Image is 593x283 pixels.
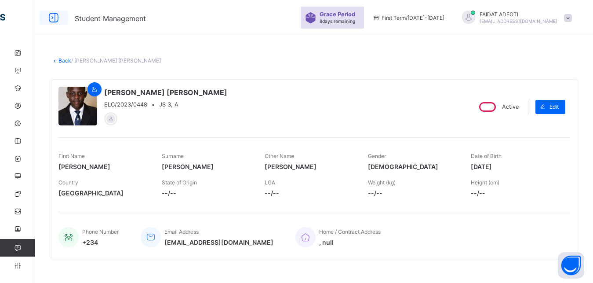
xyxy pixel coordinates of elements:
[162,179,197,186] span: State of Origin
[164,239,273,246] span: [EMAIL_ADDRESS][DOMAIN_NAME]
[265,179,275,186] span: LGA
[320,11,355,18] span: Grace Period
[305,12,316,23] img: sticker-purple.71386a28dfed39d6af7621340158ba97.svg
[159,101,178,108] span: JS 3, A
[453,11,576,25] div: FAIDATADEOTI
[368,189,458,197] span: --/--
[265,163,355,170] span: [PERSON_NAME]
[471,163,561,170] span: [DATE]
[104,101,227,108] div: •
[320,18,355,24] span: 8 days remaining
[265,189,355,197] span: --/--
[104,101,147,108] span: ELC/2023/0448
[162,153,184,159] span: Surname
[58,179,78,186] span: Country
[480,11,557,18] span: FAIDAT ADEOTI
[58,57,71,64] a: Back
[368,153,386,159] span: Gender
[58,153,85,159] span: First Name
[75,14,146,23] span: Student Management
[471,153,502,159] span: Date of Birth
[549,103,559,110] span: Edit
[480,18,557,24] span: [EMAIL_ADDRESS][DOMAIN_NAME]
[502,103,519,110] span: Active
[319,239,381,246] span: , null
[471,179,499,186] span: Height (cm)
[368,163,458,170] span: [DEMOGRAPHIC_DATA]
[471,189,561,197] span: --/--
[368,179,396,186] span: Weight (kg)
[265,153,294,159] span: Other Name
[58,163,149,170] span: [PERSON_NAME]
[82,228,119,235] span: Phone Number
[58,189,149,197] span: [GEOGRAPHIC_DATA]
[104,88,227,97] span: [PERSON_NAME] [PERSON_NAME]
[71,57,161,64] span: / [PERSON_NAME] [PERSON_NAME]
[164,228,199,235] span: Email Address
[162,189,252,197] span: --/--
[558,252,584,279] button: Open asap
[162,163,252,170] span: [PERSON_NAME]
[373,15,444,21] span: session/term information
[82,239,119,246] span: +234
[319,228,381,235] span: Home / Contract Address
